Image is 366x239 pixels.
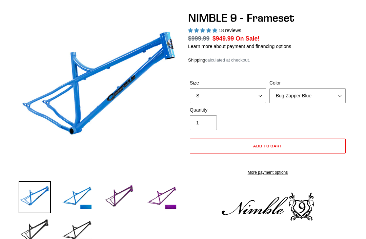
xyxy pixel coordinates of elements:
img: Load image into Gallery viewer, NIMBLE 9 - Frameset [103,181,136,213]
s: $999.99 [188,35,209,42]
div: calculated at checkout. [188,57,347,64]
a: More payment options [190,169,346,175]
a: Shipping [188,57,205,63]
label: Quantity [190,106,266,114]
span: Add to cart [253,143,283,148]
img: Load image into Gallery viewer, NIMBLE 9 - Frameset [19,181,51,213]
button: Add to cart [190,139,346,153]
span: $949.99 [212,35,234,42]
span: 4.89 stars [188,28,219,33]
img: Load image into Gallery viewer, NIMBLE 9 - Frameset [61,181,93,213]
label: Color [269,79,346,87]
h1: NIMBLE 9 - Frameset [188,11,347,24]
span: On Sale! [236,34,260,43]
label: Size [190,79,266,87]
a: Learn more about payment and financing options [188,44,291,49]
span: 18 reviews [219,28,241,33]
img: Load image into Gallery viewer, NIMBLE 9 - Frameset [146,181,178,213]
